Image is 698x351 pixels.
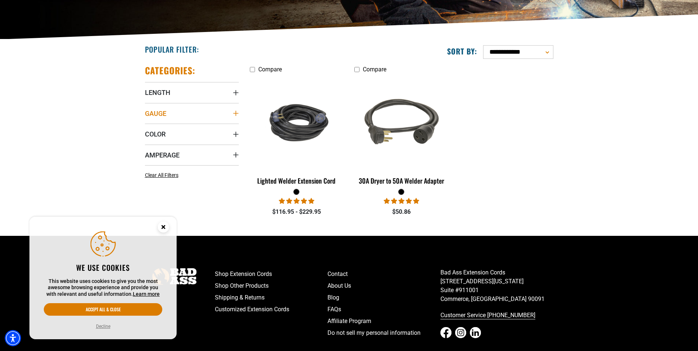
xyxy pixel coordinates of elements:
[44,278,162,298] p: This website uses cookies to give you the most awesome browsing experience and provide you with r...
[447,46,477,56] label: Sort by:
[145,82,239,103] summary: Length
[440,309,553,321] a: call 833-674-1699
[145,171,181,179] a: Clear All Filters
[94,323,113,330] button: Decline
[145,145,239,165] summary: Amperage
[145,130,166,138] span: Color
[133,291,160,297] a: This website uses cookies to give you the most awesome browsing experience and provide you with r...
[354,208,448,216] div: $50.86
[279,198,314,205] span: 5.00 stars
[44,303,162,316] button: Accept all & close
[327,327,440,339] a: Do not sell my personal information
[327,280,440,292] a: About Us
[355,80,448,165] img: black
[44,263,162,272] h2: We use cookies
[455,327,466,338] a: Instagram - open in a new tab
[354,177,448,184] div: 30A Dryer to 50A Welder Adapter
[440,268,553,304] p: Bad Ass Extension Cords [STREET_ADDRESS][US_STATE] Suite #911001 Commerce, [GEOGRAPHIC_DATA] 90091
[250,77,344,188] a: black Lighted Welder Extension Cord
[145,88,170,97] span: Length
[363,66,386,73] span: Compare
[145,45,199,54] h2: Popular Filter:
[215,292,328,304] a: Shipping & Returns
[327,292,440,304] a: Blog
[327,268,440,280] a: Contact
[327,315,440,327] a: Affiliate Program
[250,177,344,184] div: Lighted Welder Extension Cord
[250,208,344,216] div: $116.95 - $229.95
[145,124,239,144] summary: Color
[215,304,328,315] a: Customized Extension Cords
[258,66,282,73] span: Compare
[145,65,196,76] h2: Categories:
[145,172,178,178] span: Clear All Filters
[384,198,419,205] span: 5.00 stars
[215,268,328,280] a: Shop Extension Cords
[470,327,481,338] a: LinkedIn - open in a new tab
[145,103,239,124] summary: Gauge
[250,94,343,151] img: black
[440,327,451,338] a: Facebook - open in a new tab
[145,151,180,159] span: Amperage
[150,217,177,240] button: Close this option
[145,109,166,118] span: Gauge
[327,304,440,315] a: FAQs
[354,77,448,188] a: black 30A Dryer to 50A Welder Adapter
[5,330,21,346] div: Accessibility Menu
[215,280,328,292] a: Shop Other Products
[29,217,177,340] aside: Cookie Consent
